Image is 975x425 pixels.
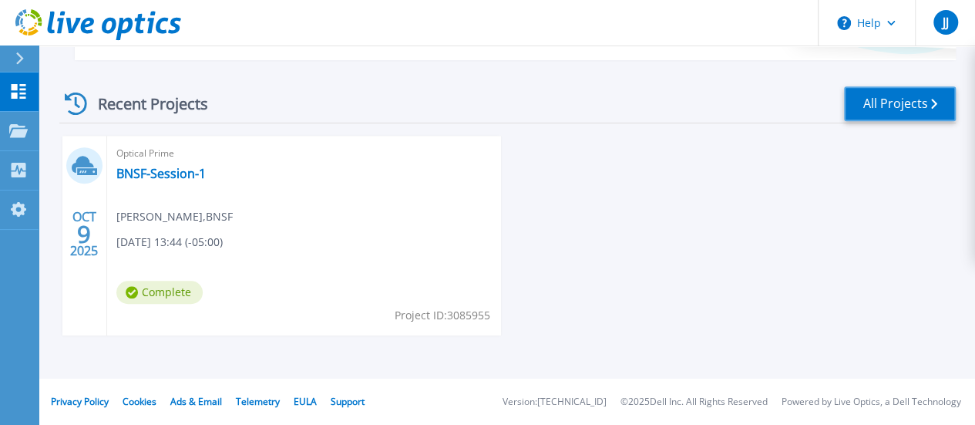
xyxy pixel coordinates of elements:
[503,397,607,407] li: Version: [TECHNICAL_ID]
[942,16,948,29] span: JJ
[116,166,206,181] a: BNSF-Session-1
[123,395,156,408] a: Cookies
[236,395,280,408] a: Telemetry
[69,206,99,262] div: OCT 2025
[331,395,365,408] a: Support
[116,234,223,251] span: [DATE] 13:44 (-05:00)
[782,397,961,407] li: Powered by Live Optics, a Dell Technology
[116,145,493,162] span: Optical Prime
[620,397,768,407] li: © 2025 Dell Inc. All Rights Reserved
[170,395,222,408] a: Ads & Email
[294,395,317,408] a: EULA
[59,85,229,123] div: Recent Projects
[77,228,91,241] span: 9
[116,281,203,304] span: Complete
[51,395,109,408] a: Privacy Policy
[394,307,489,324] span: Project ID: 3085955
[844,86,956,121] a: All Projects
[116,208,233,225] span: [PERSON_NAME] , BNSF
